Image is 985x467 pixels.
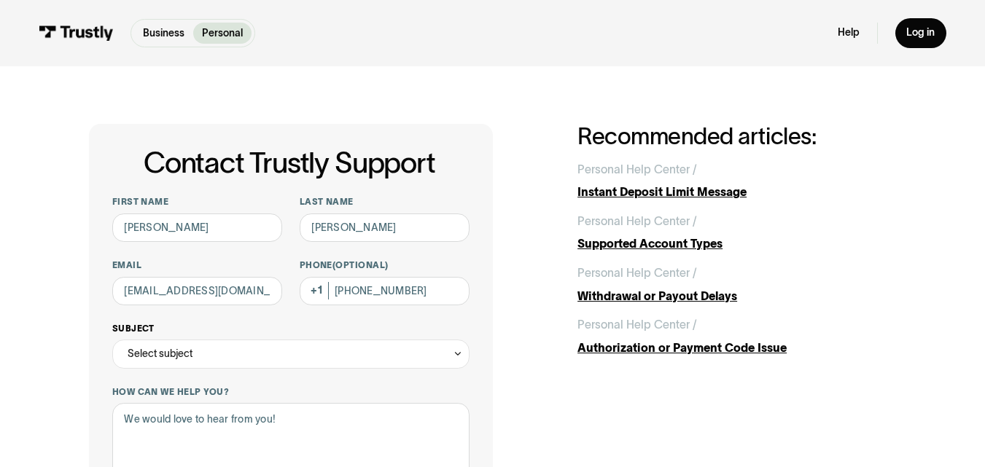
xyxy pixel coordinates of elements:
[112,259,282,271] label: Email
[906,26,935,39] div: Log in
[577,161,896,201] a: Personal Help Center /Instant Deposit Limit Message
[300,259,470,271] label: Phone
[577,213,697,230] div: Personal Help Center /
[112,277,282,306] input: alex@mail.com
[577,124,896,149] h2: Recommended articles:
[112,386,470,398] label: How can we help you?
[577,316,896,356] a: Personal Help Center /Authorization or Payment Code Issue
[332,260,389,270] span: (Optional)
[577,316,697,334] div: Personal Help Center /
[577,213,896,253] a: Personal Help Center /Supported Account Types
[838,26,860,39] a: Help
[577,264,896,305] a: Personal Help Center /Withdrawal or Payout Delays
[300,277,470,306] input: (555) 555-5555
[202,25,243,41] p: Personal
[128,345,192,363] div: Select subject
[134,23,193,44] a: Business
[112,213,282,243] input: Alex
[577,288,896,305] div: Withdrawal or Payout Delays
[143,25,184,41] p: Business
[39,25,114,42] img: Trustly Logo
[577,340,896,357] div: Authorization or Payment Code Issue
[577,161,697,178] div: Personal Help Center /
[577,184,896,201] div: Instant Deposit Limit Message
[193,23,252,44] a: Personal
[112,340,470,369] div: Select subject
[300,196,470,208] label: Last name
[300,213,470,243] input: Howard
[895,18,947,49] a: Log in
[577,264,697,282] div: Personal Help Center /
[109,147,470,178] h1: Contact Trustly Support
[112,323,470,334] label: Subject
[577,235,896,253] div: Supported Account Types
[112,196,282,208] label: First name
